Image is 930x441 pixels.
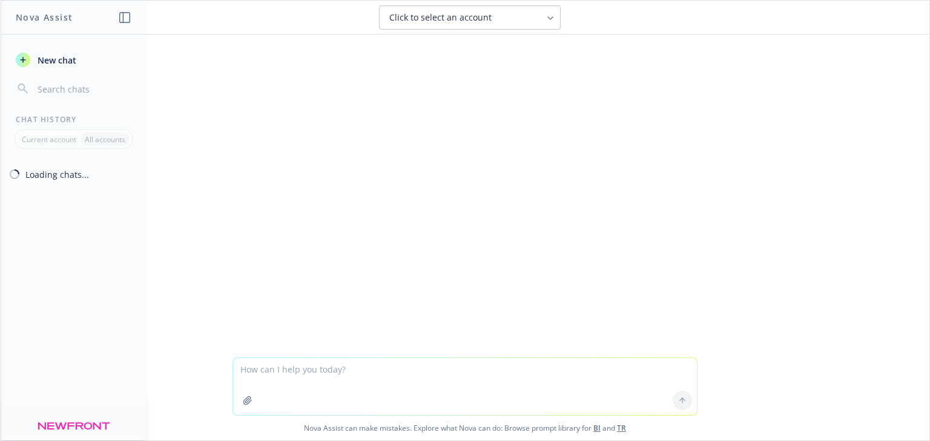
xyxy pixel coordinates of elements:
a: BI [593,423,601,433]
button: New chat [11,49,136,71]
h1: Nova Assist [16,11,73,24]
p: Current account [22,134,76,145]
div: Chat History [1,114,146,125]
p: All accounts [85,134,125,145]
span: Click to select an account [389,11,492,24]
span: New chat [35,54,76,67]
button: Loading chats... [1,163,146,185]
input: Search chats [35,80,131,97]
a: TR [617,423,626,433]
span: Nova Assist can make mistakes. Explore what Nova can do: Browse prompt library for and [5,416,925,440]
button: Click to select an account [379,5,561,30]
